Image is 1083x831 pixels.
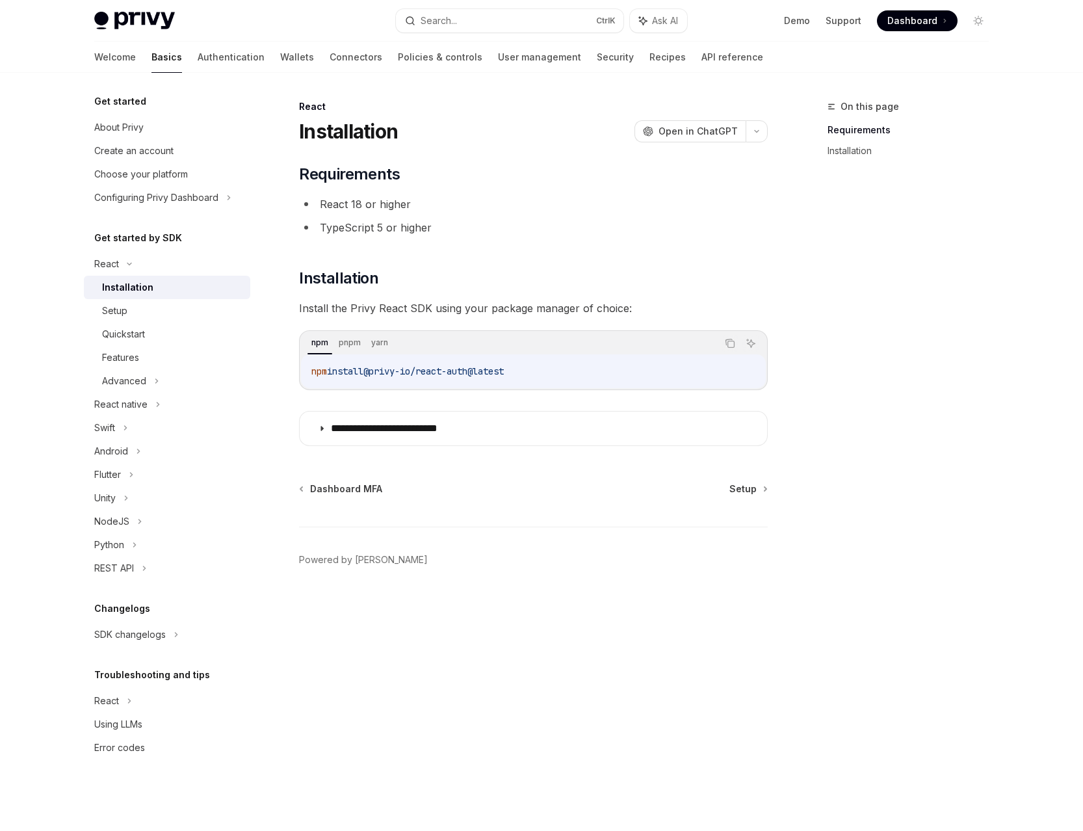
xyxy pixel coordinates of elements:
[94,12,175,30] img: light logo
[649,42,686,73] a: Recipes
[841,99,899,114] span: On this page
[84,713,250,736] a: Using LLMs
[877,10,958,31] a: Dashboard
[94,42,136,73] a: Welcome
[94,143,174,159] div: Create an account
[335,335,365,350] div: pnpm
[968,10,989,31] button: Toggle dark mode
[363,365,504,377] span: @privy-io/react-auth@latest
[421,13,457,29] div: Search...
[367,335,392,350] div: yarn
[307,335,332,350] div: npm
[299,553,428,566] a: Powered by [PERSON_NAME]
[94,230,182,246] h5: Get started by SDK
[398,42,482,73] a: Policies & controls
[299,120,398,143] h1: Installation
[94,94,146,109] h5: Get started
[94,601,150,616] h5: Changelogs
[327,365,363,377] span: install
[828,140,999,161] a: Installation
[634,120,746,142] button: Open in ChatGPT
[300,482,382,495] a: Dashboard MFA
[84,323,250,346] a: Quickstart
[84,346,250,369] a: Features
[742,335,759,352] button: Ask AI
[102,350,139,365] div: Features
[597,42,634,73] a: Security
[701,42,763,73] a: API reference
[94,190,218,205] div: Configuring Privy Dashboard
[84,163,250,186] a: Choose your platform
[729,482,766,495] a: Setup
[94,627,166,642] div: SDK changelogs
[94,420,115,436] div: Swift
[94,667,210,683] h5: Troubleshooting and tips
[299,195,768,213] li: React 18 or higher
[84,139,250,163] a: Create an account
[299,100,768,113] div: React
[299,218,768,237] li: TypeScript 5 or higher
[299,268,378,289] span: Installation
[198,42,265,73] a: Authentication
[94,443,128,459] div: Android
[94,537,124,553] div: Python
[84,299,250,323] a: Setup
[102,303,127,319] div: Setup
[102,373,146,389] div: Advanced
[659,125,738,138] span: Open in ChatGPT
[299,164,400,185] span: Requirements
[310,482,382,495] span: Dashboard MFA
[722,335,738,352] button: Copy the contents from the code block
[94,166,188,182] div: Choose your platform
[498,42,581,73] a: User management
[94,256,119,272] div: React
[94,397,148,412] div: React native
[94,693,119,709] div: React
[94,467,121,482] div: Flutter
[94,514,129,529] div: NodeJS
[84,116,250,139] a: About Privy
[94,740,145,756] div: Error codes
[280,42,314,73] a: Wallets
[84,736,250,759] a: Error codes
[94,490,116,506] div: Unity
[94,561,134,576] div: REST API
[311,365,327,377] span: npm
[94,717,142,732] div: Using LLMs
[330,42,382,73] a: Connectors
[396,9,623,33] button: Search...CtrlK
[652,14,678,27] span: Ask AI
[596,16,616,26] span: Ctrl K
[630,9,687,33] button: Ask AI
[729,482,757,495] span: Setup
[299,299,768,317] span: Install the Privy React SDK using your package manager of choice:
[826,14,861,27] a: Support
[151,42,182,73] a: Basics
[102,326,145,342] div: Quickstart
[84,276,250,299] a: Installation
[94,120,144,135] div: About Privy
[102,280,153,295] div: Installation
[784,14,810,27] a: Demo
[887,14,937,27] span: Dashboard
[828,120,999,140] a: Requirements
